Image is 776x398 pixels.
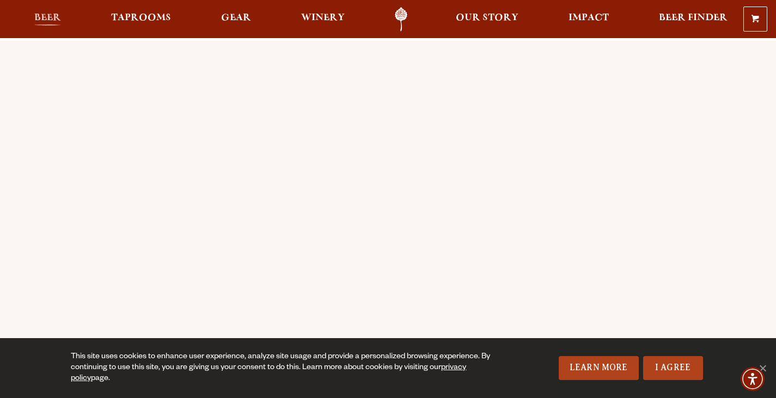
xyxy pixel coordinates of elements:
span: Winery [301,14,345,22]
a: Our Story [449,7,526,32]
span: Beer Finder [659,14,728,22]
a: Winery [294,7,352,32]
span: Taprooms [111,14,171,22]
span: Gear [221,14,251,22]
div: Accessibility Menu [741,367,765,391]
span: Beer [34,14,61,22]
a: I Agree [643,356,703,380]
a: Beer Finder [652,7,735,32]
a: Gear [214,7,258,32]
a: Beer [27,7,68,32]
a: Learn More [559,356,639,380]
a: Odell Home [381,7,421,32]
div: This site uses cookies to enhance user experience, analyze site usage and provide a personalized ... [71,352,504,384]
a: Impact [561,7,616,32]
span: Our Story [456,14,518,22]
span: Impact [569,14,609,22]
a: Taprooms [104,7,178,32]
